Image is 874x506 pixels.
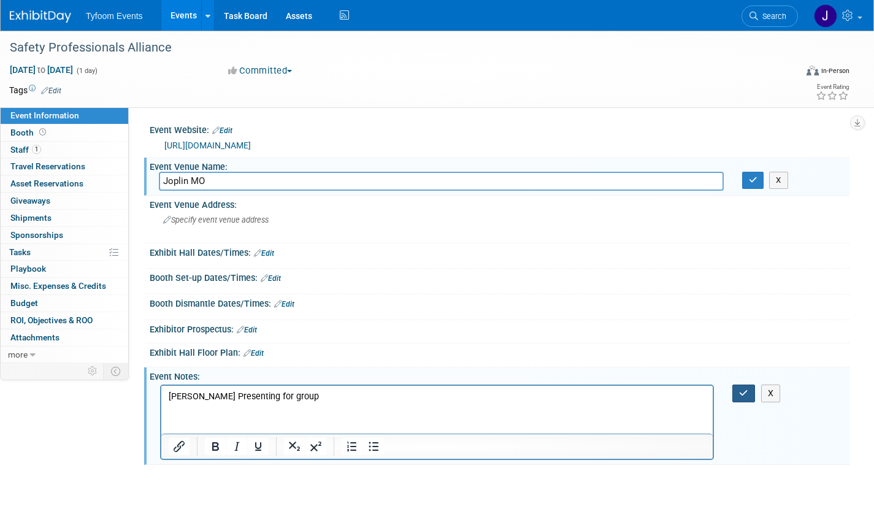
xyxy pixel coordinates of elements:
[725,64,849,82] div: Event Format
[237,326,257,334] a: Edit
[9,84,61,96] td: Tags
[243,349,264,358] a: Edit
[761,385,781,402] button: X
[1,227,128,243] a: Sponsorships
[814,4,837,28] img: Jason Cuskelly
[10,161,85,171] span: Travel Reservations
[150,269,849,285] div: Booth Set-up Dates/Times:
[224,64,297,77] button: Committed
[816,84,849,90] div: Event Rating
[274,300,294,309] a: Edit
[164,140,251,150] a: [URL][DOMAIN_NAME]
[10,298,38,308] span: Budget
[10,110,79,120] span: Event Information
[1,278,128,294] a: Misc. Expenses & Credits
[82,363,104,379] td: Personalize Event Tab Strip
[8,350,28,359] span: more
[305,438,326,455] button: Superscript
[807,66,819,75] img: Format-Inperson.png
[104,363,129,379] td: Toggle Event Tabs
[10,10,71,23] img: ExhibitDay
[150,367,849,383] div: Event Notes:
[37,128,48,137] span: Booth not reserved yet
[254,249,274,258] a: Edit
[32,145,41,154] span: 1
[205,438,226,455] button: Bold
[10,196,50,205] span: Giveaways
[10,213,52,223] span: Shipments
[284,438,305,455] button: Subscript
[169,438,190,455] button: Insert/edit link
[150,158,849,173] div: Event Venue Name:
[10,332,59,342] span: Attachments
[10,230,63,240] span: Sponsorships
[1,142,128,158] a: Staff1
[150,121,849,137] div: Event Website:
[150,196,849,211] div: Event Venue Address:
[163,215,269,224] span: Specify event venue address
[75,67,98,75] span: (1 day)
[226,438,247,455] button: Italic
[212,126,232,135] a: Edit
[10,315,93,325] span: ROI, Objectives & ROO
[342,438,362,455] button: Numbered list
[1,347,128,363] a: more
[150,320,849,336] div: Exhibitor Prospectus:
[1,193,128,209] a: Giveaways
[1,329,128,346] a: Attachments
[1,312,128,329] a: ROI, Objectives & ROO
[161,386,713,434] iframe: Rich Text Area
[86,11,143,21] span: Tyfoom Events
[821,66,849,75] div: In-Person
[1,295,128,312] a: Budget
[10,145,41,155] span: Staff
[1,175,128,192] a: Asset Reservations
[10,281,106,291] span: Misc. Expenses & Credits
[1,210,128,226] a: Shipments
[758,12,786,21] span: Search
[150,243,849,259] div: Exhibit Hall Dates/Times:
[9,64,74,75] span: [DATE] [DATE]
[261,274,281,283] a: Edit
[41,86,61,95] a: Edit
[6,37,778,59] div: Safety Professionals Alliance
[1,244,128,261] a: Tasks
[1,125,128,141] a: Booth
[1,261,128,277] a: Playbook
[150,343,849,359] div: Exhibit Hall Floor Plan:
[769,172,788,189] button: X
[9,247,31,257] span: Tasks
[1,158,128,175] a: Travel Reservations
[742,6,798,27] a: Search
[150,294,849,310] div: Booth Dismantle Dates/Times:
[363,438,384,455] button: Bullet list
[10,128,48,137] span: Booth
[1,107,128,124] a: Event Information
[10,178,83,188] span: Asset Reservations
[36,65,47,75] span: to
[10,264,46,274] span: Playbook
[248,438,269,455] button: Underline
